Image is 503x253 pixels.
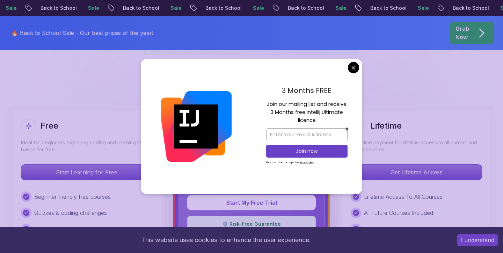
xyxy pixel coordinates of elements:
[34,225,109,233] p: Learning analytics dashboard
[364,5,411,12] p: Back to School
[329,5,351,12] p: Sale
[21,169,152,176] a: Start Learning for Free
[187,199,316,206] a: Start My Free Trial
[370,120,402,131] h2: Lifetime
[41,120,58,131] h2: Free
[196,198,307,207] p: Start My Free Trial
[364,225,433,233] p: Hands-on builds & projects
[34,5,82,12] p: Back to School
[364,209,433,217] p: All Future Courses Included
[351,165,482,180] p: Get Lifetime Access
[187,195,316,210] button: Start My Free Trial
[5,232,447,248] div: This website uses cookies to enhance the user experience.
[411,5,434,12] p: Sale
[446,5,494,12] p: Back to School
[82,5,104,12] p: Sale
[282,5,329,12] p: Back to School
[247,5,269,12] p: Sale
[21,139,152,153] p: Ideal for beginners exploring coding and learning the basics for free.
[364,193,443,201] p: Lifetime Access To All Courses
[351,169,482,176] a: Get Lifetime Access
[192,221,311,227] p: 🛡️ Risk-Free Guarantee
[117,5,164,12] p: Back to School
[199,5,247,12] p: Back to School
[351,164,482,180] button: Get Lifetime Access
[457,234,498,246] button: Accept cookies
[351,139,482,153] p: One-time payment for lifetime access to all current and future courses.
[11,29,153,37] p: 🔥 Back to School Sale - Our best prices of the year!
[21,164,152,180] button: Start Learning for Free
[164,5,187,12] p: Sale
[455,24,469,41] p: Grab Now
[34,193,111,201] p: Beginner friendly free courses
[34,209,107,217] p: Quizzes & coding challenges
